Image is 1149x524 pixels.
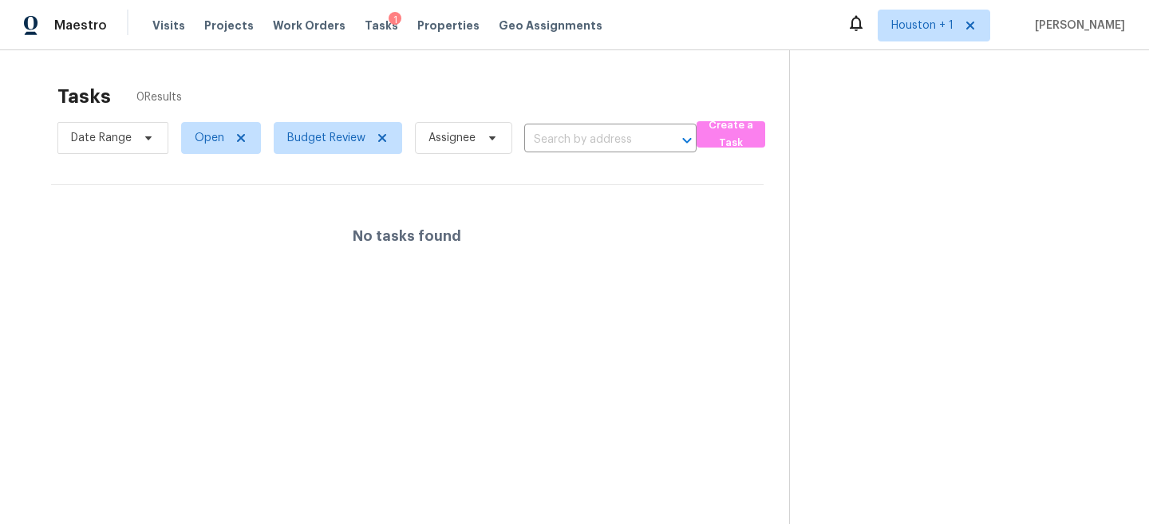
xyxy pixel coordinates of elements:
span: Houston + 1 [891,18,954,33]
span: Geo Assignments [499,18,602,33]
span: 0 Results [136,89,182,105]
span: Properties [417,18,480,33]
span: Tasks [365,20,398,31]
button: Create a Task [697,121,765,148]
span: Create a Task [705,116,757,153]
input: Search by address [524,128,652,152]
h2: Tasks [57,89,111,104]
span: [PERSON_NAME] [1029,18,1125,33]
span: Projects [204,18,254,33]
span: Work Orders [273,18,345,33]
span: Maestro [54,18,107,33]
h4: No tasks found [353,228,461,244]
span: Visits [152,18,185,33]
span: Budget Review [287,130,365,146]
div: 1 [389,12,401,28]
span: Assignee [428,130,476,146]
span: Date Range [71,130,132,146]
span: Open [195,130,224,146]
button: Open [676,129,698,152]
